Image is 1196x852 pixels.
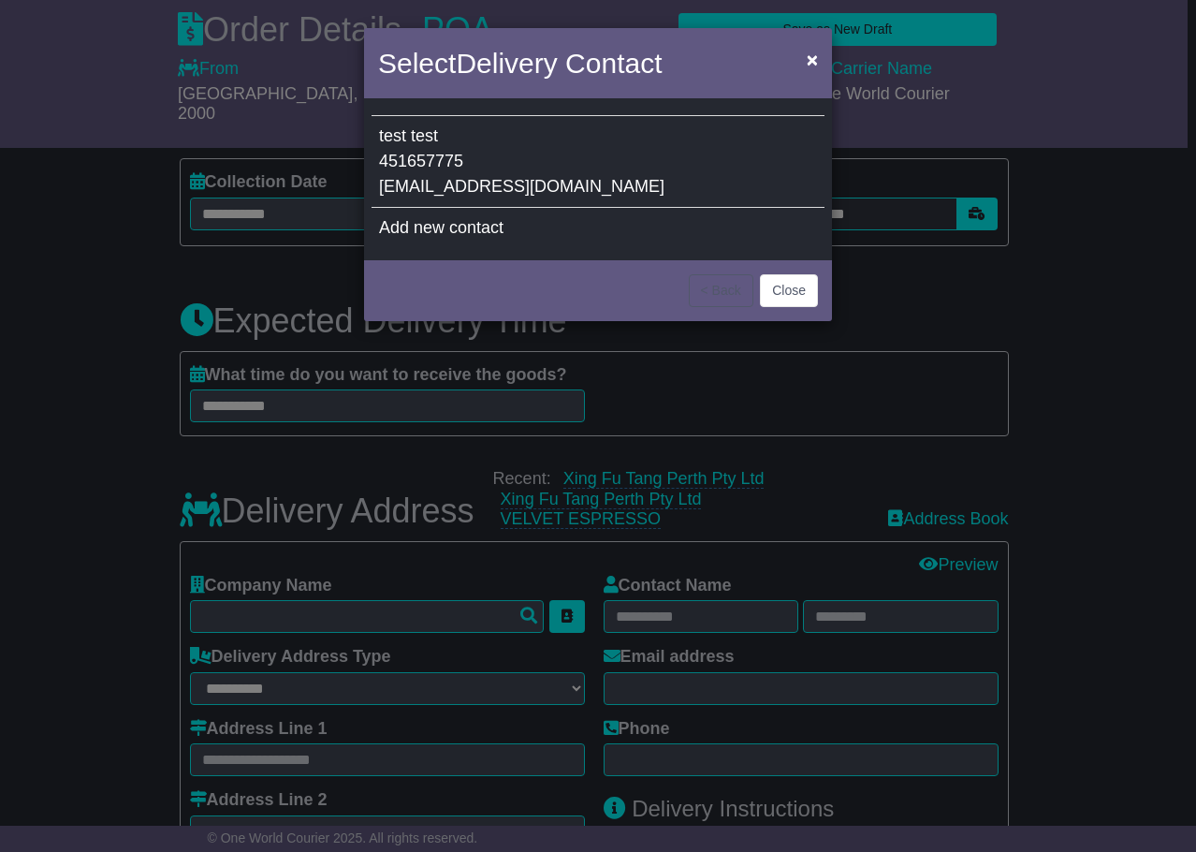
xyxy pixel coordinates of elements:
[797,40,827,79] button: Close
[379,126,406,145] span: test
[379,177,664,196] span: [EMAIL_ADDRESS][DOMAIN_NAME]
[379,152,463,170] span: 451657775
[378,42,662,84] h4: Select
[689,274,753,307] button: < Back
[379,218,503,237] span: Add new contact
[565,48,662,79] span: Contact
[411,126,438,145] span: test
[807,49,818,70] span: ×
[760,274,818,307] button: Close
[456,48,557,79] span: Delivery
